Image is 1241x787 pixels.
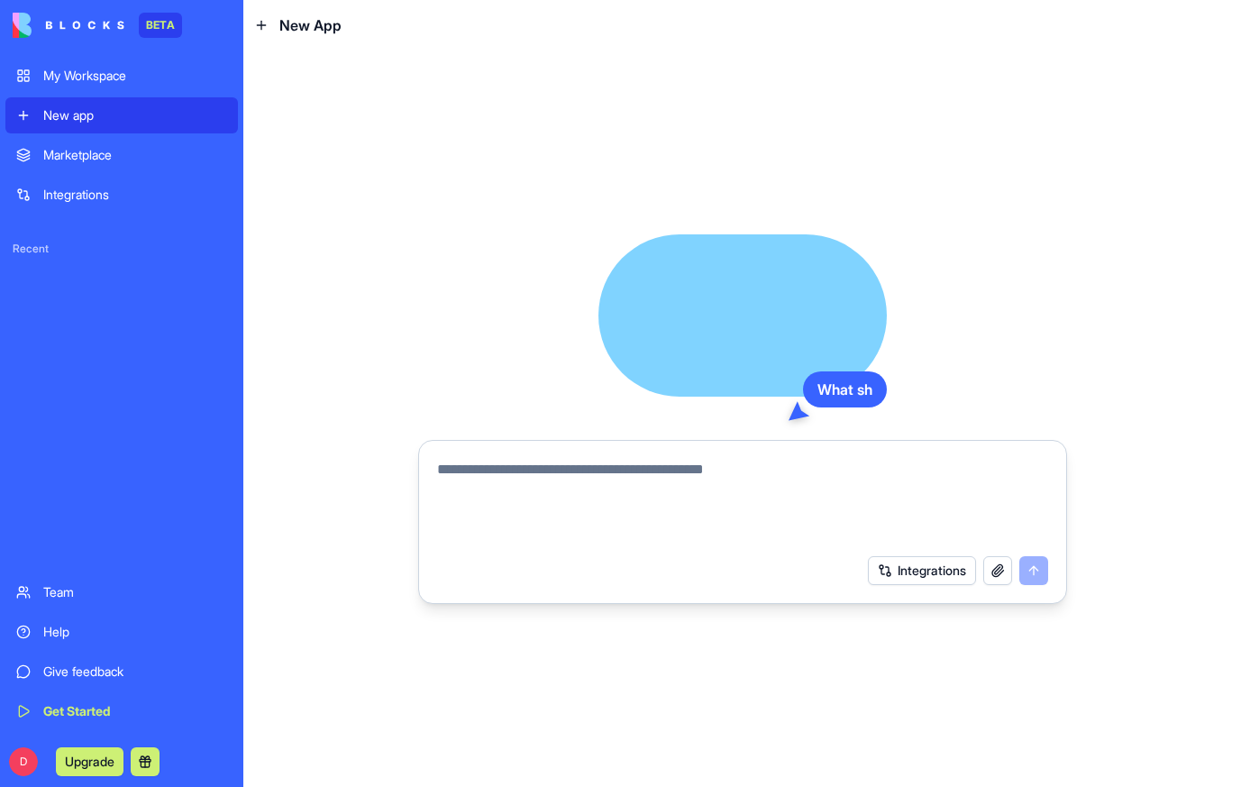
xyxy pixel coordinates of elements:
[5,654,238,690] a: Give feedback
[5,242,238,256] span: Recent
[43,623,227,641] div: Help
[5,177,238,213] a: Integrations
[868,556,976,585] button: Integrations
[5,693,238,729] a: Get Started
[5,614,238,650] a: Help
[803,371,887,407] div: What sh
[5,137,238,173] a: Marketplace
[43,67,227,85] div: My Workspace
[43,702,227,720] div: Get Started
[43,663,227,681] div: Give feedback
[139,13,182,38] div: BETA
[43,583,227,601] div: Team
[56,752,123,770] a: Upgrade
[279,14,342,36] span: New App
[5,574,238,610] a: Team
[43,186,227,204] div: Integrations
[9,747,38,776] span: D
[13,13,124,38] img: logo
[43,146,227,164] div: Marketplace
[5,97,238,133] a: New app
[13,13,182,38] a: BETA
[56,747,123,776] button: Upgrade
[43,106,227,124] div: New app
[5,58,238,94] a: My Workspace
